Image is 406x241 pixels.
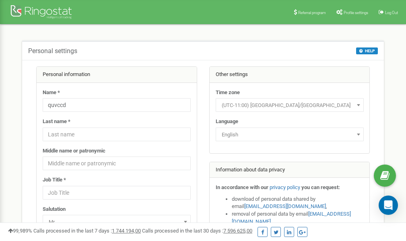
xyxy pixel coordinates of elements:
span: Log Out [385,10,398,15]
div: Information about data privacy [210,162,370,178]
strong: you can request: [301,184,340,190]
strong: In accordance with our [216,184,268,190]
input: Name [43,98,191,112]
div: Personal information [37,67,197,83]
label: Salutation [43,206,66,213]
span: Profile settings [344,10,368,15]
li: removal of personal data by email , [232,210,364,225]
span: Calls processed in the last 7 days : [33,228,141,234]
span: (UTC-11:00) Pacific/Midway [218,100,361,111]
span: English [218,129,361,140]
a: privacy policy [270,184,300,190]
div: Open Intercom Messenger [379,196,398,215]
a: [EMAIL_ADDRESS][DOMAIN_NAME] [244,203,326,209]
input: Last name [43,128,191,141]
u: 1 744 194,00 [112,228,141,234]
span: 99,989% [8,228,32,234]
span: Mr. [45,216,188,228]
h5: Personal settings [28,47,77,55]
label: Last name * [43,118,70,126]
label: Middle name or patronymic [43,147,105,155]
div: Other settings [210,67,370,83]
span: Calls processed in the last 30 days : [142,228,252,234]
label: Name * [43,89,60,97]
button: HELP [356,47,378,54]
span: English [216,128,364,141]
label: Language [216,118,238,126]
label: Time zone [216,89,240,97]
input: Middle name or patronymic [43,157,191,170]
label: Job Title * [43,176,66,184]
li: download of personal data shared by email , [232,196,364,210]
input: Job Title [43,186,191,200]
span: Mr. [43,215,191,229]
span: (UTC-11:00) Pacific/Midway [216,98,364,112]
u: 7 596 625,00 [223,228,252,234]
span: Referral program [298,10,326,15]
